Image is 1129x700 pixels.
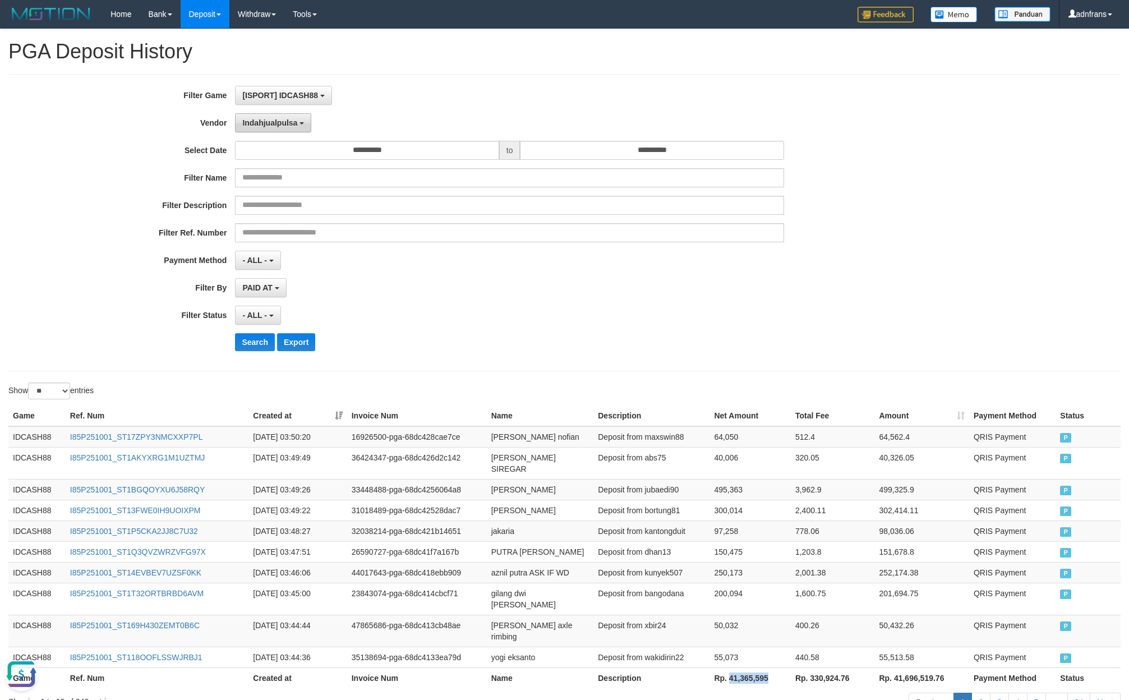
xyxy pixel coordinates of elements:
td: Deposit from abs75 [593,447,709,479]
th: Rp. 41,696,519.76 [874,667,969,688]
th: Ref. Num [66,406,248,426]
td: jakaria [487,521,594,541]
td: Deposit from jubaedi90 [593,479,709,500]
span: [ISPORT] IDCASH88 [242,91,318,100]
th: Created at [248,667,347,688]
td: 320.05 [791,447,875,479]
span: Indahjualpulsa [242,118,297,127]
span: PAID [1060,548,1071,558]
button: - ALL - [235,306,280,325]
td: [PERSON_NAME] [487,500,594,521]
td: Deposit from maxswin88 [593,426,709,448]
td: IDCASH88 [8,521,66,541]
button: PAID AT [235,278,286,297]
td: QRIS Payment [969,541,1056,562]
td: 33448488-pga-68dc4256064a8 [347,479,487,500]
span: PAID [1060,569,1071,578]
a: I85P251001_ST1P5CKA2JJ8C7U32 [70,527,198,536]
span: PAID [1060,527,1071,537]
td: 250,173 [709,562,791,583]
a: I85P251001_ST169H430ZEMT0B6C [70,621,200,630]
td: 36424347-pga-68dc426d2c142 [347,447,487,479]
td: 64,050 [709,426,791,448]
td: IDCASH88 [8,583,66,615]
a: I85P251001_ST1T32ORTBRBD6AVM [70,589,204,598]
td: 97,258 [709,521,791,541]
td: [PERSON_NAME] axle rimbing [487,615,594,647]
td: [DATE] 03:50:20 [248,426,347,448]
td: 47865686-pga-68dc413cb48ae [347,615,487,647]
td: IDCASH88 [8,615,66,647]
td: [DATE] 03:49:26 [248,479,347,500]
td: [PERSON_NAME] [487,479,594,500]
td: 778.06 [791,521,875,541]
span: PAID [1060,590,1071,599]
th: Payment Method [969,406,1056,426]
td: [DATE] 03:46:06 [248,562,347,583]
a: I85P251001_ST1BGQOYXU6J58RQY [70,485,205,494]
img: MOTION_logo.png [8,6,94,22]
td: 499,325.9 [874,479,969,500]
td: 201,694.75 [874,583,969,615]
th: Description [593,667,709,688]
td: QRIS Payment [969,583,1056,615]
td: 55,073 [709,647,791,667]
th: Total Fee [791,406,875,426]
td: QRIS Payment [969,562,1056,583]
td: 150,475 [709,541,791,562]
td: 300,014 [709,500,791,521]
img: panduan.png [994,7,1050,22]
button: Search [235,333,275,351]
td: QRIS Payment [969,647,1056,667]
th: Created at: activate to sort column ascending [248,406,347,426]
td: 200,094 [709,583,791,615]
td: Deposit from xbir24 [593,615,709,647]
th: Rp. 41,365,595 [709,667,791,688]
td: Deposit from wakidirin22 [593,647,709,667]
td: IDCASH88 [8,647,66,667]
span: PAID [1060,486,1071,495]
td: 302,414.11 [874,500,969,521]
td: 98,036.06 [874,521,969,541]
a: I85P251001_ST14EVBEV7UZSF0KK [70,568,201,577]
td: Deposit from bangodana [593,583,709,615]
a: I85P251001_ST1AKYXRG1M1UZTMJ [70,453,205,462]
select: Showentries [28,383,70,399]
td: QRIS Payment [969,521,1056,541]
a: I85P251001_ST1Q3QVZWRZVFG97X [70,547,206,556]
td: 55,513.58 [874,647,969,667]
td: PUTRA [PERSON_NAME] [487,541,594,562]
td: 26590727-pga-68dc41f7a167b [347,541,487,562]
td: 512.4 [791,426,875,448]
a: I85P251001_ST118OOFLSSWJRBJ1 [70,653,202,662]
span: - ALL - [242,311,267,320]
th: Net Amount [709,406,791,426]
td: 44017643-pga-68dc418ebb909 [347,562,487,583]
th: Status [1056,667,1121,688]
span: PAID [1060,621,1071,631]
label: Show entries [8,383,94,399]
td: [DATE] 03:45:00 [248,583,347,615]
th: Game [8,406,66,426]
span: PAID [1060,454,1071,463]
th: Status [1056,406,1121,426]
td: IDCASH88 [8,447,66,479]
td: 23843074-pga-68dc414cbcf71 [347,583,487,615]
button: Open LiveChat chat widget [4,4,38,38]
a: I85P251001_ST17ZPY3NMCXXP7PL [70,432,203,441]
td: 440.58 [791,647,875,667]
td: [DATE] 03:47:51 [248,541,347,562]
img: Feedback.jpg [858,7,914,22]
span: PAID [1060,433,1071,443]
button: Indahjualpulsa [235,113,311,132]
td: [PERSON_NAME] SIREGAR [487,447,594,479]
th: Payment Method [969,667,1056,688]
th: Amount: activate to sort column ascending [874,406,969,426]
td: [DATE] 03:44:36 [248,647,347,667]
td: gilang dwi [PERSON_NAME] [487,583,594,615]
td: 40,006 [709,447,791,479]
td: QRIS Payment [969,479,1056,500]
td: IDCASH88 [8,541,66,562]
td: 31018489-pga-68dc42528dac7 [347,500,487,521]
td: 40,326.05 [874,447,969,479]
